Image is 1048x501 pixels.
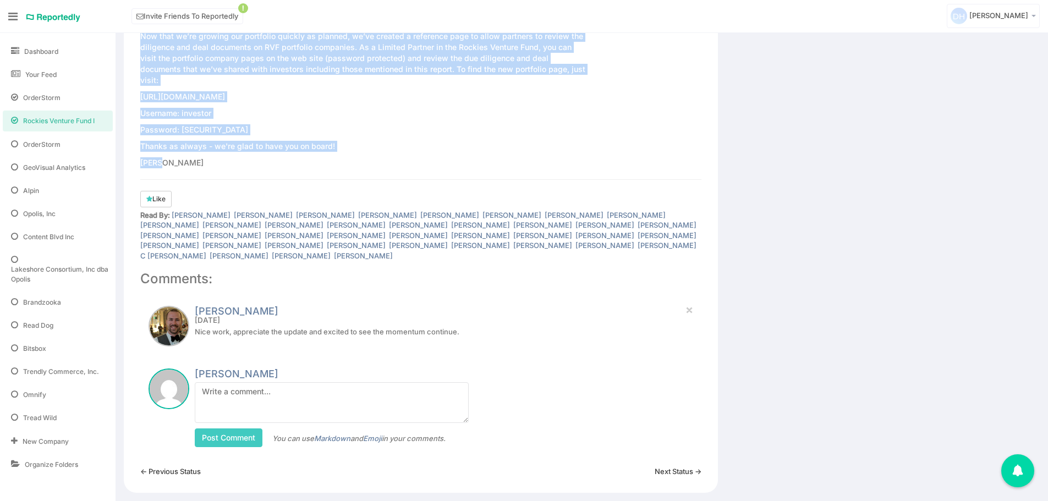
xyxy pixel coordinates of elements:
[238,3,248,13] span: !
[3,408,113,428] a: Tread Wild
[3,227,113,247] a: Content Blvd Inc
[23,413,57,422] span: Tread Wild
[451,241,510,250] a: [PERSON_NAME]
[3,157,113,178] a: GeoVisual Analytics
[513,221,572,229] a: [PERSON_NAME]
[234,211,293,219] a: [PERSON_NAME]
[3,361,113,382] a: Trendly Commerce, Inc.
[23,209,56,218] span: Opolis, Inc
[327,231,386,240] a: [PERSON_NAME]
[172,211,231,219] a: [PERSON_NAME]
[314,434,350,443] a: Markdown
[140,141,589,152] p: Thanks as always - we're glad to have you on board!
[638,241,696,250] a: [PERSON_NAME]
[451,231,510,240] a: [PERSON_NAME]
[3,87,113,108] a: OrderStorm
[3,454,113,475] a: Organize Folders
[202,221,261,229] a: [PERSON_NAME]
[3,134,113,155] a: OrderStorm
[195,428,262,447] input: Post Comment
[23,390,46,399] span: Omnify
[140,466,201,477] a: ← Previous Status
[140,241,199,250] a: [PERSON_NAME]
[265,231,323,240] a: [PERSON_NAME]
[265,221,323,229] a: [PERSON_NAME]
[23,367,99,376] span: Trendly Commerce, Inc.
[389,231,448,240] a: [PERSON_NAME]
[3,315,113,335] a: Read Dog
[195,317,685,324] small: [DATE]
[23,321,53,330] span: Read Dog
[363,434,382,443] a: Emoji
[23,232,74,241] span: Content Blvd Inc
[513,231,572,240] a: [PERSON_NAME]
[451,221,510,229] a: [PERSON_NAME]
[358,211,417,219] a: [PERSON_NAME]
[969,11,1028,20] span: [PERSON_NAME]
[195,327,685,337] p: Nice work, appreciate the update and excited to see the momentum continue.
[23,298,61,307] span: Brandzooka
[140,191,172,207] a: Like
[655,466,701,477] a: Next Status →
[265,241,323,250] a: [PERSON_NAME]
[140,231,199,240] a: [PERSON_NAME]
[140,31,589,86] p: Now that we’re growing our portfolio quickly as planned, we’ve created a reference page to allow ...
[140,272,701,286] h3: Comments:
[947,4,1040,28] a: [PERSON_NAME]
[140,108,589,119] p: Username: investor
[23,93,61,102] span: OrderStorm
[638,231,696,240] a: [PERSON_NAME]
[3,384,113,405] a: Omnify
[23,344,46,353] span: Bitsbox
[25,460,78,469] span: Organize Folders
[140,157,589,168] p: [PERSON_NAME]
[513,241,572,250] a: [PERSON_NAME]
[3,41,113,62] a: Dashboard
[389,241,448,250] a: [PERSON_NAME]
[638,221,696,229] a: [PERSON_NAME]
[296,211,355,219] a: [PERSON_NAME]
[26,8,81,27] a: Reportedly
[25,70,57,79] span: Your Feed
[607,211,666,219] a: [PERSON_NAME]
[575,231,634,240] a: [PERSON_NAME]
[131,8,243,24] a: Invite Friends To Reportedly!
[3,203,113,224] a: Opolis, Inc
[140,92,225,101] a: [URL][DOMAIN_NAME]
[685,304,693,315] a: ×
[3,292,113,312] a: Brandzooka
[23,186,39,195] span: Alpin
[420,211,479,219] a: [PERSON_NAME]
[140,211,170,219] strong: Read By:
[23,140,61,149] span: OrderStorm
[202,231,261,240] a: [PERSON_NAME]
[327,241,386,250] a: [PERSON_NAME]
[334,251,393,260] a: [PERSON_NAME]
[23,437,69,446] span: New Company
[389,221,448,229] a: [PERSON_NAME]
[951,8,967,24] img: svg+xml;base64,PD94bWwgdmVyc2lvbj0iMS4wIiBlbmNvZGluZz0iVVRGLTgiPz4KICAgICAg%0APHN2ZyB2ZXJzaW9uPSI...
[149,306,189,346] img: karl.umland@gmail.com - Subscriber
[3,250,113,289] a: Lakeshore Consortium, Inc dba Opolis
[575,241,634,250] a: [PERSON_NAME]
[272,251,331,260] a: [PERSON_NAME]
[140,124,589,135] p: Password: [SECURITY_DATA]
[3,111,113,131] a: Rockies Venture Fund I
[195,368,278,379] a: [PERSON_NAME]
[202,241,261,250] a: [PERSON_NAME]
[327,221,386,229] a: [PERSON_NAME]
[482,211,541,219] a: [PERSON_NAME]
[575,221,634,229] a: [PERSON_NAME]
[23,163,85,172] span: GeoVisual Analytics
[195,305,278,317] a: [PERSON_NAME]
[3,338,113,359] a: Bitsbox
[149,368,189,409] img: dave@rockiesventureclub.org - Admin
[272,434,446,443] em: You can use and in your comments.
[3,64,113,85] a: Your Feed
[545,211,603,219] a: [PERSON_NAME]
[11,265,113,283] span: Lakeshore Consortium, Inc dba Opolis
[24,47,58,56] span: Dashboard
[3,431,113,452] a: New Company
[210,251,268,260] a: [PERSON_NAME]
[140,221,199,229] a: [PERSON_NAME]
